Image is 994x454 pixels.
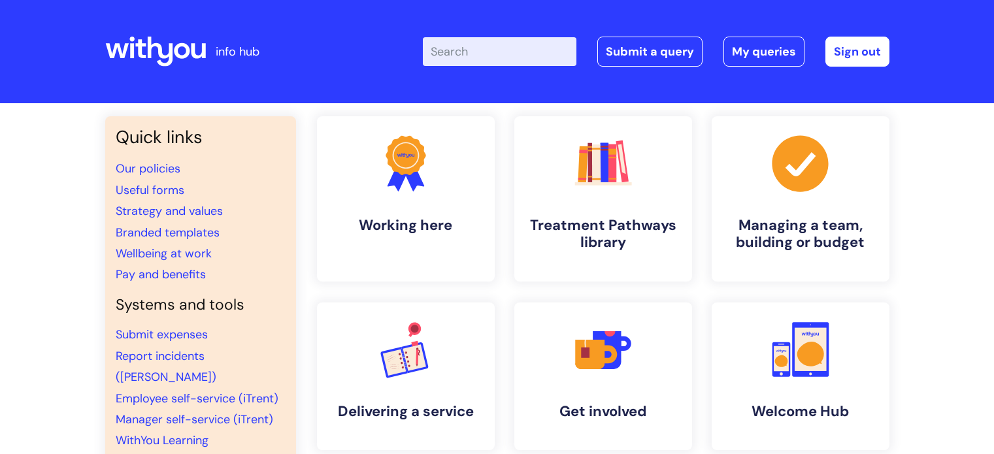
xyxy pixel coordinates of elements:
h4: Treatment Pathways library [525,217,682,251]
a: Managing a team, building or budget [712,116,889,282]
h3: Quick links [116,127,286,148]
h4: Delivering a service [327,403,484,420]
a: Strategy and values [116,203,223,219]
a: Branded templates [116,225,220,240]
a: Treatment Pathways library [514,116,692,282]
a: Our policies [116,161,180,176]
a: Submit expenses [116,327,208,342]
a: Sign out [825,37,889,67]
input: Search [423,37,576,66]
a: Welcome Hub [712,302,889,450]
a: Get involved [514,302,692,450]
a: Wellbeing at work [116,246,212,261]
a: Submit a query [597,37,703,67]
a: WithYou Learning [116,432,208,448]
a: Report incidents ([PERSON_NAME]) [116,348,216,385]
h4: Managing a team, building or budget [722,217,879,251]
div: | - [423,37,889,67]
h4: Welcome Hub [722,403,879,420]
h4: Systems and tools [116,296,286,314]
a: Delivering a service [317,302,495,450]
h4: Get involved [525,403,682,420]
a: Employee self-service (iTrent) [116,391,278,406]
a: Working here [317,116,495,282]
a: Useful forms [116,182,184,198]
a: Manager self-service (iTrent) [116,412,273,427]
a: My queries [723,37,804,67]
h4: Working here [327,217,484,234]
a: Pay and benefits [116,267,206,282]
p: info hub [216,41,259,62]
